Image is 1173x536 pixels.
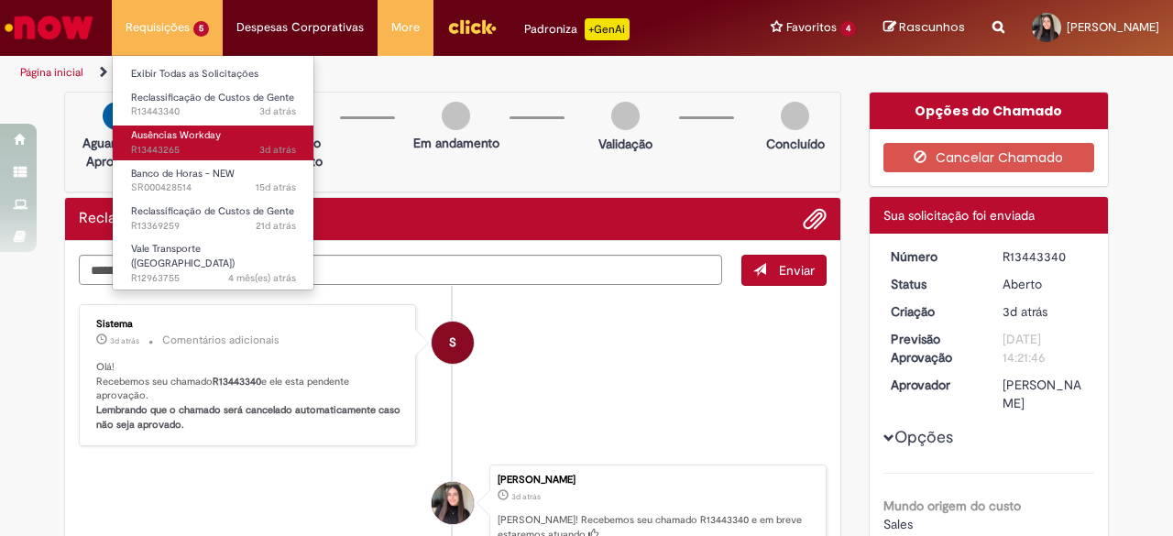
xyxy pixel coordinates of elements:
span: R13443340 [131,104,296,119]
time: 25/08/2025 10:21:46 [511,491,541,502]
a: Rascunhos [883,19,965,37]
img: img-circle-grey.png [781,102,809,130]
h2: Reclassificação de Custos de Gente Histórico de tíquete [79,211,312,227]
span: 3d atrás [259,143,296,157]
time: 25/08/2025 10:21:58 [110,335,139,346]
span: 5 [193,21,209,37]
p: Em andamento [413,134,499,152]
div: [PERSON_NAME] [498,475,817,486]
small: Comentários adicionais [162,333,280,348]
img: img-circle-grey.png [611,102,640,130]
div: Sistema [96,319,401,330]
span: Sua solicitação foi enviada [883,207,1035,224]
span: Sales [883,516,913,532]
span: Banco de Horas - NEW [131,167,235,180]
p: +GenAi [585,18,630,40]
time: 25/08/2025 10:21:48 [259,104,296,118]
span: SR000428514 [131,180,296,195]
a: Página inicial [20,65,83,80]
span: Requisições [126,18,190,37]
b: Mundo origem do custo [883,498,1021,514]
time: 25/08/2025 10:21:46 [1003,303,1047,320]
time: 22/04/2025 08:47:36 [228,271,296,285]
dt: Status [877,275,990,293]
span: Enviar [779,262,815,279]
dt: Número [877,247,990,266]
span: 3d atrás [110,335,139,346]
span: R13443265 [131,143,296,158]
img: ServiceNow [2,9,96,46]
b: R13443340 [213,375,261,388]
div: 25/08/2025 10:21:46 [1003,302,1088,321]
img: click_logo_yellow_360x200.png [447,13,497,40]
a: Exibir Todas as Solicitações [113,64,314,84]
span: R12963755 [131,271,296,286]
div: [PERSON_NAME] [1003,376,1088,412]
span: Reclassificação de Custos de Gente [131,204,294,218]
dt: Criação [877,302,990,321]
time: 25/08/2025 10:08:50 [259,143,296,157]
span: Rascunhos [899,18,965,36]
time: 13/08/2025 18:29:38 [256,180,296,194]
img: img-circle-grey.png [442,102,470,130]
p: Concluído [766,135,825,153]
dt: Previsão Aprovação [877,330,990,366]
a: Aberto R13369259 : Reclassificação de Custos de Gente [113,202,314,235]
p: Validação [598,135,652,153]
span: Ausências Workday [131,128,221,142]
p: Olá! Recebemos seu chamado e ele esta pendente aprovação. [96,360,401,432]
ul: Requisições [112,55,314,290]
a: Aberto R13443340 : Reclassificação de Custos de Gente [113,88,314,122]
div: R13443340 [1003,247,1088,266]
a: Aberto SR000428514 : Banco de Horas - NEW [113,164,314,198]
div: Rafaela Nuto Ferreira [432,482,474,524]
span: 3d atrás [511,491,541,502]
span: [PERSON_NAME] [1067,19,1159,35]
img: arrow-next.png [103,102,131,130]
span: Despesas Corporativas [236,18,364,37]
span: S [449,321,456,365]
div: System [432,322,474,364]
a: Aberto R12963755 : Vale Transporte (VT) [113,239,314,279]
div: Padroniza [524,18,630,40]
ul: Trilhas de página [14,56,768,90]
button: Cancelar Chamado [883,143,1095,172]
div: [DATE] 14:21:46 [1003,330,1088,366]
textarea: Digite sua mensagem aqui... [79,255,722,285]
span: More [391,18,420,37]
div: Opções do Chamado [870,93,1109,129]
span: Reclassificação de Custos de Gente [131,91,294,104]
time: 07/08/2025 11:56:42 [256,219,296,233]
button: Adicionar anexos [803,207,827,231]
span: Vale Transporte ([GEOGRAPHIC_DATA]) [131,242,235,270]
dt: Aprovador [877,376,990,394]
a: Aberto R13443265 : Ausências Workday [113,126,314,159]
span: 4 [840,21,856,37]
p: Aguardando Aprovação [72,134,161,170]
button: Enviar [741,255,827,286]
span: R13369259 [131,219,296,234]
span: 3d atrás [1003,303,1047,320]
b: Lembrando que o chamado será cancelado automaticamente caso não seja aprovado. [96,403,403,432]
span: 4 mês(es) atrás [228,271,296,285]
span: 21d atrás [256,219,296,233]
span: Favoritos [786,18,837,37]
span: 3d atrás [259,104,296,118]
span: 15d atrás [256,180,296,194]
div: Aberto [1003,275,1088,293]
